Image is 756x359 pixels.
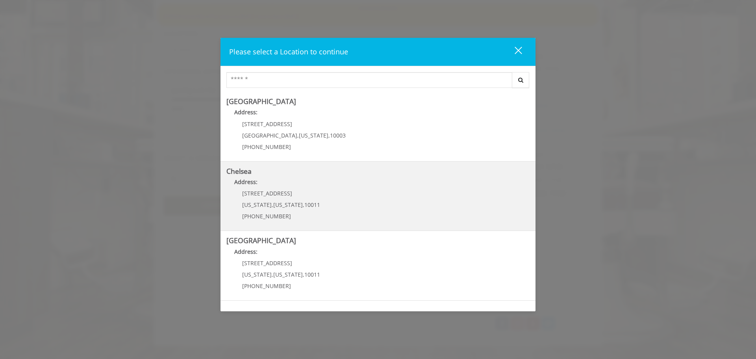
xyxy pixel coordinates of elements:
[226,305,251,315] b: Flatiron
[242,132,297,139] span: [GEOGRAPHIC_DATA]
[226,236,296,245] b: [GEOGRAPHIC_DATA]
[516,77,525,83] i: Search button
[273,201,303,208] span: [US_STATE]
[234,248,258,255] b: Address:
[226,97,296,106] b: [GEOGRAPHIC_DATA]
[303,271,304,278] span: ,
[273,271,303,278] span: [US_STATE]
[242,282,291,290] span: [PHONE_NUMBER]
[500,44,527,60] button: close dialog
[242,212,291,220] span: [PHONE_NUMBER]
[242,259,292,267] span: [STREET_ADDRESS]
[226,166,252,176] b: Chelsea
[229,47,348,56] span: Please select a Location to continue
[272,271,273,278] span: ,
[242,271,272,278] span: [US_STATE]
[234,178,258,186] b: Address:
[242,120,292,128] span: [STREET_ADDRESS]
[303,201,304,208] span: ,
[328,132,330,139] span: ,
[226,72,530,92] div: Center Select
[234,108,258,116] b: Address:
[272,201,273,208] span: ,
[242,190,292,197] span: [STREET_ADDRESS]
[226,72,512,88] input: Search Center
[304,201,320,208] span: 10011
[506,46,521,58] div: close dialog
[299,132,328,139] span: [US_STATE]
[297,132,299,139] span: ,
[330,132,346,139] span: 10003
[242,201,272,208] span: [US_STATE]
[242,143,291,151] span: [PHONE_NUMBER]
[304,271,320,278] span: 10011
